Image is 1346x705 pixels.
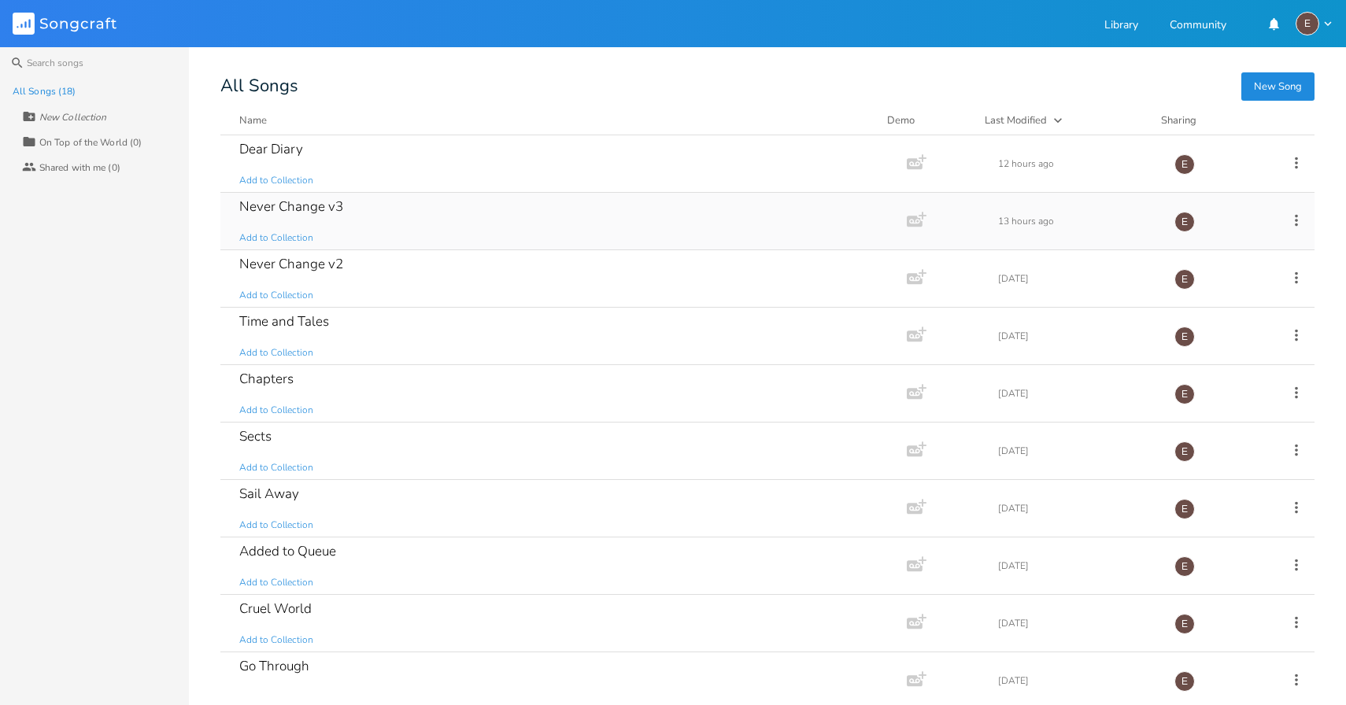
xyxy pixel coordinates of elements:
[998,504,1156,513] div: [DATE]
[239,113,267,127] div: Name
[239,200,343,213] div: Never Change v3
[998,618,1156,628] div: [DATE]
[239,461,313,474] span: Add to Collection
[887,113,966,128] div: Demo
[239,544,336,558] div: Added to Queue
[998,446,1156,456] div: [DATE]
[1174,614,1195,634] div: edward
[998,561,1156,570] div: [DATE]
[998,331,1156,341] div: [DATE]
[1174,327,1195,347] div: edward
[239,519,313,532] span: Add to Collection
[39,163,120,172] div: Shared with me (0)
[239,576,313,589] span: Add to Collection
[1170,20,1226,33] a: Community
[239,372,294,386] div: Chapters
[985,113,1047,127] div: Last Modified
[239,404,313,417] span: Add to Collection
[239,691,313,704] span: Add to Collection
[998,216,1156,226] div: 13 hours ago
[239,602,312,615] div: Cruel World
[239,113,868,128] button: Name
[1296,12,1319,35] div: edward
[1174,384,1195,404] div: edward
[1174,671,1195,692] div: edward
[1241,72,1315,101] button: New Song
[998,389,1156,398] div: [DATE]
[1296,12,1333,35] button: E
[1174,441,1195,462] div: edward
[998,274,1156,283] div: [DATE]
[239,174,313,187] span: Add to Collection
[998,159,1156,168] div: 12 hours ago
[985,113,1142,128] button: Last Modified
[39,138,142,147] div: On Top of the World (0)
[239,231,313,245] span: Add to Collection
[1104,20,1138,33] a: Library
[239,633,313,647] span: Add to Collection
[13,87,76,96] div: All Songs (18)
[239,430,272,443] div: Sects
[239,142,303,156] div: Dear Diary
[220,79,1315,94] div: All Songs
[1174,556,1195,577] div: edward
[998,676,1156,685] div: [DATE]
[239,346,313,360] span: Add to Collection
[1174,499,1195,519] div: edward
[239,659,309,673] div: Go Through
[39,113,106,122] div: New Collection
[1174,269,1195,290] div: edward
[239,257,343,271] div: Never Change v2
[239,487,299,500] div: Sail Away
[1174,212,1195,232] div: edward
[239,289,313,302] span: Add to Collection
[239,315,329,328] div: Time and Tales
[1174,154,1195,175] div: edward
[1161,113,1255,128] div: Sharing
